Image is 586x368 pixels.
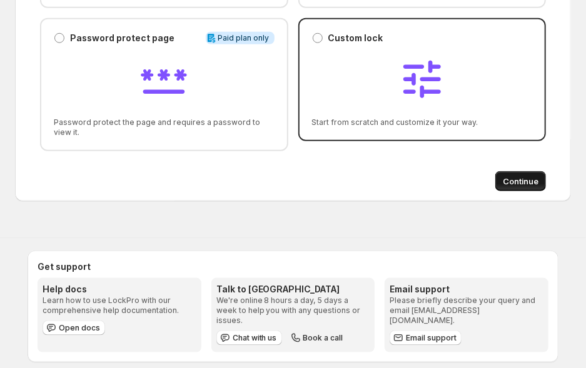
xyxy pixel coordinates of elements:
p: Please briefly describe your query and email [EMAIL_ADDRESS][DOMAIN_NAME]. [390,296,543,326]
h2: Get support [38,261,548,273]
span: Book a call [303,333,343,343]
h3: Talk to [GEOGRAPHIC_DATA] [216,283,370,296]
h3: Help docs [43,283,196,296]
p: We're online 8 hours a day, 5 days a week to help you with any questions or issues. [216,296,370,326]
a: Email support [390,331,462,346]
span: Email support [406,333,457,343]
img: Custom lock [397,54,447,104]
span: Open docs [59,323,100,333]
img: Password protect page [139,54,189,104]
span: Continue [503,175,538,187]
span: Password protect the page and requires a password to view it. [54,117,275,137]
span: Chat with us [233,333,277,343]
p: Learn how to use LockPro with our comprehensive help documentation. [43,296,196,316]
h3: Email support [390,283,543,296]
p: Password protect page [70,32,174,44]
button: Book a call [287,331,348,346]
span: Paid plan only [218,33,270,43]
button: Continue [495,171,546,191]
button: Chat with us [216,331,282,346]
p: Custom lock [328,32,383,44]
a: Open docs [43,321,105,336]
span: Start from scratch and customize it your way. [312,117,533,127]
